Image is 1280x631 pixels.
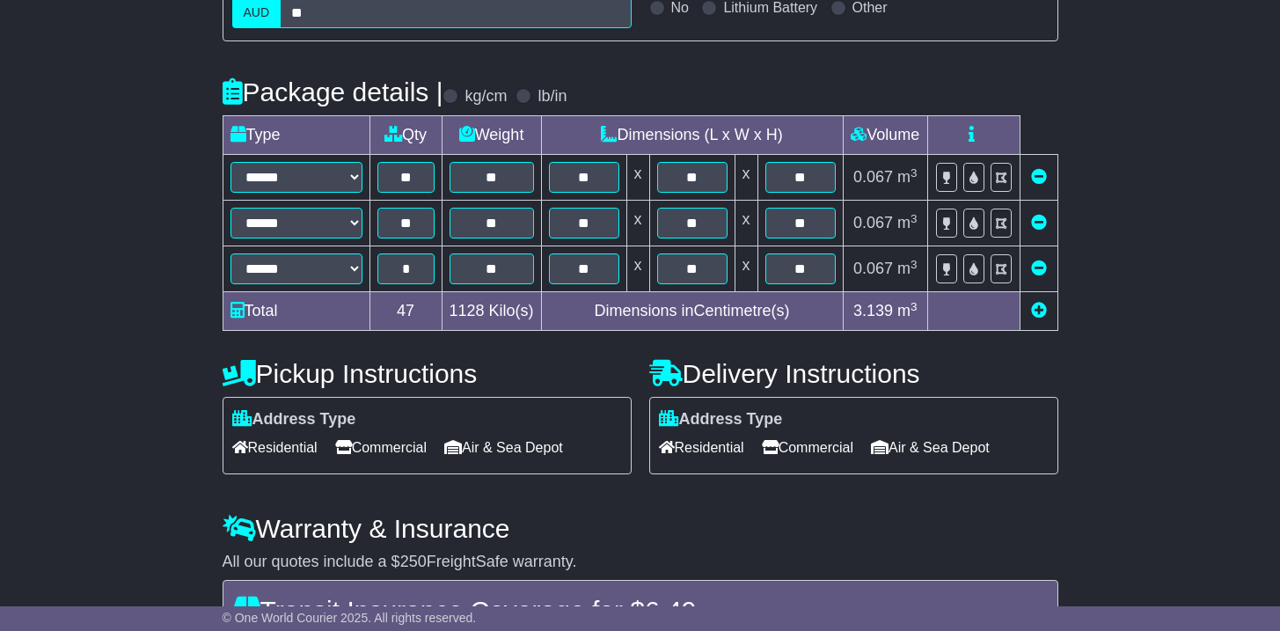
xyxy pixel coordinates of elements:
td: Type [223,116,369,155]
td: x [735,246,757,292]
td: x [626,246,649,292]
span: Residential [232,434,318,461]
h4: Package details | [223,77,443,106]
span: Air & Sea Depot [871,434,990,461]
span: Commercial [335,434,427,461]
td: 47 [369,292,442,331]
td: Weight [442,116,541,155]
label: kg/cm [464,87,507,106]
td: x [735,201,757,246]
span: 0.067 [853,168,893,186]
a: Add new item [1031,302,1047,319]
a: Remove this item [1031,168,1047,186]
label: Address Type [659,410,783,429]
td: Kilo(s) [442,292,541,331]
td: Total [223,292,369,331]
span: 1128 [450,302,485,319]
sup: 3 [911,212,918,225]
td: Qty [369,116,442,155]
span: Commercial [762,434,853,461]
a: Remove this item [1031,260,1047,277]
h4: Pickup Instructions [223,359,632,388]
span: m [897,260,918,277]
span: m [897,302,918,319]
span: 0.067 [853,214,893,231]
label: Address Type [232,410,356,429]
span: 0.067 [853,260,893,277]
span: © One World Courier 2025. All rights reserved. [223,611,477,625]
span: m [897,214,918,231]
span: 6.49 [645,596,696,625]
td: x [735,155,757,201]
label: lb/in [538,87,567,106]
span: Residential [659,434,744,461]
sup: 3 [911,300,918,313]
h4: Warranty & Insurance [223,514,1058,543]
sup: 3 [911,166,918,180]
span: Air & Sea Depot [444,434,563,461]
h4: Delivery Instructions [649,359,1058,388]
td: Dimensions in Centimetre(s) [541,292,843,331]
div: All our quotes include a $ FreightSafe warranty. [223,553,1058,572]
td: Volume [843,116,927,155]
td: Dimensions (L x W x H) [541,116,843,155]
span: 3.139 [853,302,893,319]
td: x [626,155,649,201]
td: x [626,201,649,246]
span: m [897,168,918,186]
a: Remove this item [1031,214,1047,231]
h4: Transit Insurance Coverage for $ [234,596,1047,625]
sup: 3 [911,258,918,271]
span: 250 [400,553,427,570]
